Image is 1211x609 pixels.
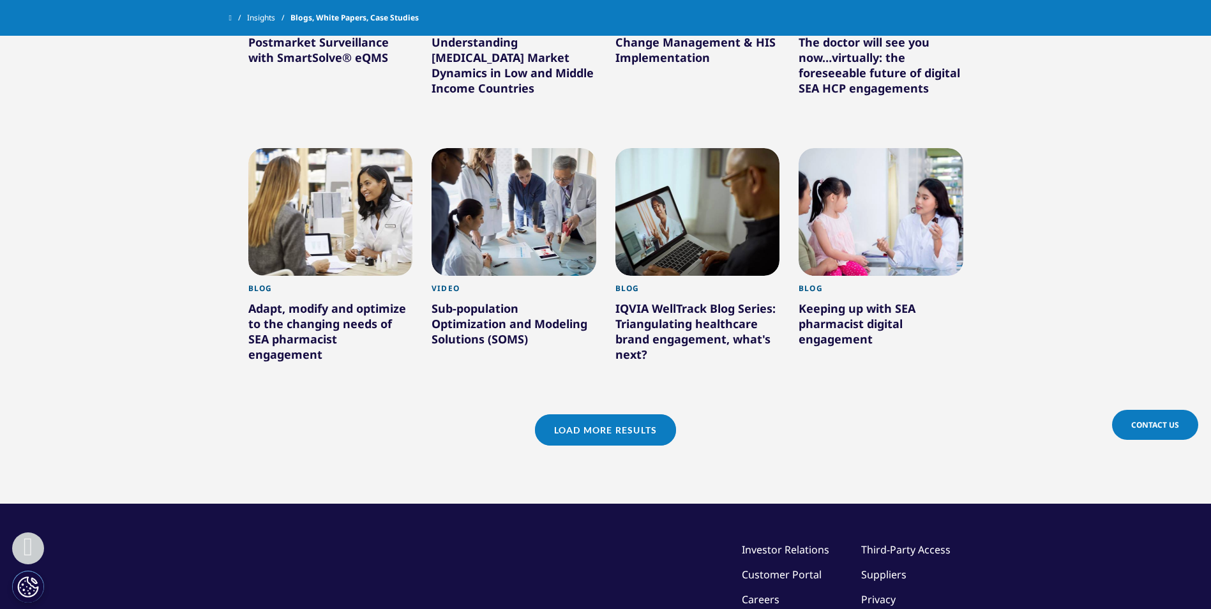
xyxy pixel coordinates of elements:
span: Blogs, White Papers, Case Studies [290,6,419,29]
div: The doctor will see you now…virtually: the foreseeable future of digital SEA HCP engagements [799,34,963,101]
div: Video [432,283,596,301]
a: Blog The doctor will see you now…virtually: the foreseeable future of digital SEA HCP engagements [799,9,963,128]
a: Insights [247,6,290,29]
div: Blog [799,283,963,301]
div: Adapt, modify and optimize to the changing needs of SEA pharmacist engagement [248,301,413,367]
button: Cookies Settings [12,571,44,603]
div: Understanding [MEDICAL_DATA] Market Dynamics in Low and Middle Income Countries [432,34,596,101]
a: Load More Results [535,414,676,446]
a: Suppliers [861,568,906,582]
a: Customer Portal [742,568,822,582]
a: Third-Party Access [861,543,951,557]
a: Blog Adapt, modify and optimize to the changing needs of SEA pharmacist engagement [248,276,413,395]
span: Contact Us [1131,419,1179,430]
div: Postmarket Surveillance with SmartSolve® eQMS [248,34,413,70]
div: Keeping up with SEA pharmacist digital engagement [799,301,963,352]
a: Contact Us [1112,410,1198,440]
a: Blog IQVIA WellTrack Blog Series: Triangulating healthcare brand engagement, what's next? [615,276,780,395]
a: Institute Report Understanding [MEDICAL_DATA] Market Dynamics in Low and Middle Income Countries [432,9,596,128]
a: Investor Relations [742,543,829,557]
a: Careers [742,592,779,606]
div: Blog [248,283,413,301]
a: Blog Keeping up with SEA pharmacist digital engagement [799,276,963,380]
a: Video Sub-population Optimization and Modeling Solutions (SOMS) [432,276,596,380]
div: Blog [615,283,780,301]
a: White Paper Change Management & HIS Implementation [615,9,780,98]
div: Sub-population Optimization and Modeling Solutions (SOMS) [432,301,596,352]
a: Blog Postmarket Surveillance with SmartSolve® eQMS [248,9,413,98]
a: Privacy [861,592,896,606]
div: IQVIA WellTrack Blog Series: Triangulating healthcare brand engagement, what's next? [615,301,780,367]
div: Change Management & HIS Implementation [615,34,780,70]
